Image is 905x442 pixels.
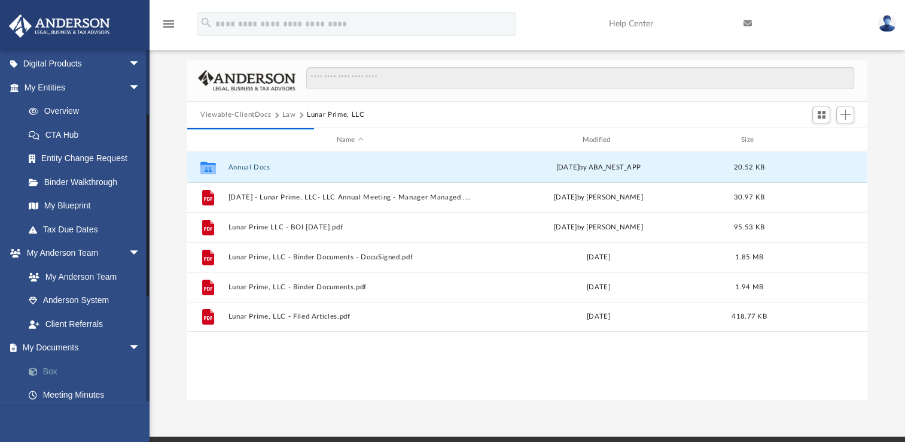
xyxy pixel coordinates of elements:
button: Lunar Prime, LLC - Binder Documents.pdf [228,283,472,291]
button: Lunar Prime, LLC [307,110,364,120]
button: Viewable-ClientDocs [200,110,271,120]
div: [DATE] [477,282,720,293]
button: Lunar Prime, LLC - Filed Articles.pdf [228,313,472,320]
a: menu [162,23,176,31]
span: 20.52 KB [734,164,764,171]
div: [DATE] by [PERSON_NAME] [477,192,720,203]
button: Law [282,110,296,120]
div: [DATE] by ABA_NEST_APP [477,162,720,173]
button: Annual Docs [228,164,472,171]
button: Add [836,107,854,123]
span: arrow_drop_down [129,52,153,77]
img: User Pic [878,15,896,32]
div: [DATE] [477,252,720,263]
a: My Documentsarrow_drop_down [8,336,159,360]
div: [DATE] by [PERSON_NAME] [477,222,720,233]
div: [DATE] [477,311,720,322]
span: 1.85 MB [735,254,763,261]
span: arrow_drop_down [129,336,153,361]
div: grid [187,152,867,400]
button: [DATE] - Lunar Prime, LLC- LLC Annual Meeting - Manager Managed .pdf [228,193,472,201]
div: id [193,135,223,146]
a: My Anderson Team [17,265,147,289]
a: Tax Due Dates [17,217,159,241]
img: Anderson Advisors Platinum Portal [5,14,114,38]
span: 30.97 KB [734,194,764,201]
span: 418.77 KB [732,313,766,320]
button: Switch to Grid View [812,107,830,123]
span: arrow_drop_down [129,75,153,100]
a: Digital Productsarrow_drop_down [8,52,159,76]
a: My Entitiesarrow_drop_down [8,75,159,99]
i: menu [162,17,176,31]
a: Client Referrals [17,312,153,336]
a: Anderson System [17,289,153,313]
a: CTA Hub [17,123,159,147]
a: Binder Walkthrough [17,170,159,194]
a: Meeting Minutes [17,383,159,407]
div: Size [726,135,773,146]
a: Entity Change Request [17,147,159,171]
button: Lunar Prime, LLC - Binder Documents - DocuSigned.pdf [228,253,472,261]
a: Box [17,359,159,383]
a: Overview [17,99,159,123]
span: 95.53 KB [734,224,764,231]
div: Modified [477,135,720,146]
span: arrow_drop_down [129,241,153,266]
button: Lunar Prime LLC - BOI [DATE].pdf [228,223,472,231]
div: id [778,135,862,146]
input: Search files and folders [306,67,854,90]
a: My Blueprint [17,194,153,218]
div: Name [228,135,471,146]
a: My Anderson Teamarrow_drop_down [8,241,153,265]
i: search [200,16,213,29]
span: 1.94 MB [735,284,763,290]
